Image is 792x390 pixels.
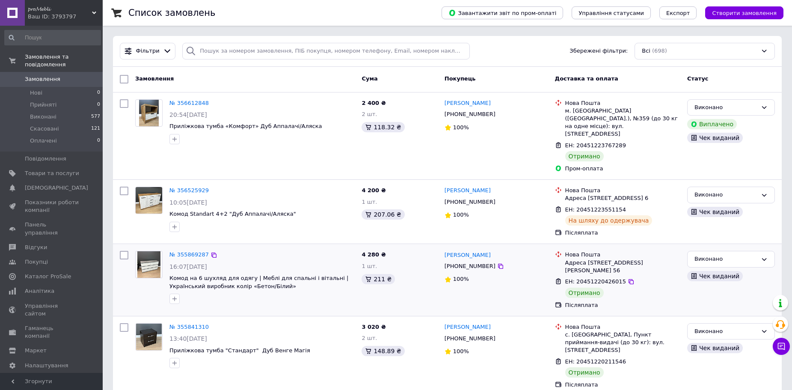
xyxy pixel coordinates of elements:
a: Створити замовлення [697,9,783,16]
a: [PERSON_NAME] [445,99,491,107]
span: 0 [97,89,100,97]
span: ЕН: 20451223551154 [565,206,626,213]
span: Нові [30,89,42,97]
span: 100% [453,124,469,131]
button: Завантажити звіт по пром-оплаті [442,6,563,19]
span: Фільтри [136,47,160,55]
a: Фото товару [135,251,163,278]
a: Комод Standart 4+2 "Дуб Аппалачі/Аляска" [169,211,296,217]
span: 100% [453,276,469,282]
a: Комод на 6 шухляд для одягу | Меблі для спальні і вітальні | Український виробник колір «Бетон/Бі... [169,275,348,289]
span: (698) [652,48,667,54]
span: ЕН: 20451223767289 [565,142,626,149]
button: Експорт [659,6,697,19]
input: Пошук за номером замовлення, ПІБ покупця, номером телефону, Email, номером накладної [182,43,470,60]
span: Товари та послуги [25,170,79,177]
span: Гаманець компанії [25,325,79,340]
span: Завантажити звіт по пром-оплаті [448,9,556,17]
span: 10:05[DATE] [169,199,207,206]
span: 2 шт. [362,335,377,341]
span: 1 шт. [362,199,377,205]
img: Фото товару [139,100,159,126]
div: Чек виданий [687,343,743,353]
span: 2 шт. [362,111,377,117]
span: 0 [97,137,100,145]
span: 4 200 ₴ [362,187,386,194]
span: Доставка та оплата [555,75,618,82]
span: 121 [91,125,100,133]
div: [PHONE_NUMBER] [443,196,497,208]
div: Ваш ID: 3793797 [28,13,103,21]
a: [PERSON_NAME] [445,187,491,195]
a: Фото товару [135,99,163,127]
div: Виконано [694,103,757,112]
span: Всі [642,47,650,55]
span: 1 шт. [362,263,377,269]
a: Приліжкова тумба "Стандарт" Дуб Венге Магія [169,347,310,354]
span: ЕН: 20451220426015 [565,278,626,285]
span: Маркет [25,347,47,354]
div: Чек виданий [687,133,743,143]
span: 4 280 ₴ [362,251,386,258]
div: [PHONE_NUMBER] [443,261,497,272]
button: Створити замовлення [705,6,783,19]
div: Чек виданий [687,271,743,281]
button: Управління статусами [572,6,651,19]
span: 577 [91,113,100,121]
a: № 355841310 [169,324,209,330]
span: Збережені фільтри: [570,47,628,55]
div: 148.89 ₴ [362,346,404,356]
span: 16:07[DATE] [169,263,207,270]
a: Фото товару [135,187,163,214]
span: Замовлення [25,75,60,83]
div: 211 ₴ [362,274,395,284]
span: 100% [453,348,469,354]
a: № 356612848 [169,100,209,106]
span: Покупці [25,258,48,266]
span: 100% [453,211,469,218]
span: Панель управління [25,221,79,236]
a: № 355869287 [169,251,209,258]
span: Показники роботи компанії [25,199,79,214]
span: Покупець [445,75,476,82]
span: 0 [97,101,100,109]
div: На шляху до одержувача [565,215,653,226]
a: [PERSON_NAME] [445,251,491,259]
span: Управління сайтом [25,302,79,318]
div: м. [GEOGRAPHIC_DATA] ([GEOGRAPHIC_DATA].), №359 (до 30 кг на одне місце): вул. [STREET_ADDRESS] [565,107,680,138]
span: Прийняті [30,101,56,109]
span: Налаштування [25,362,68,369]
div: Нова Пошта [565,99,680,107]
img: Фото товару [137,251,160,278]
div: 207.06 ₴ [362,209,404,220]
div: Післяплата [565,301,680,309]
div: Нова Пошта [565,323,680,331]
div: с. [GEOGRAPHIC_DATA], Пункт приймання-видачі (до 30 кг): вул. [STREET_ADDRESS] [565,331,680,354]
div: Адреса [STREET_ADDRESS] 6 [565,194,680,202]
div: Післяплата [565,229,680,237]
span: Аналітика [25,287,54,295]
div: Отримано [565,151,604,161]
span: [DEMOGRAPHIC_DATA] [25,184,88,192]
span: Статус [687,75,709,82]
a: [PERSON_NAME] [445,323,491,331]
span: Оплачені [30,137,57,145]
span: Відгуки [25,244,47,251]
span: 2 400 ₴ [362,100,386,106]
div: Отримано [565,367,604,378]
div: Нова Пошта [565,187,680,194]
span: Замовлення [135,75,174,82]
a: № 356525929 [169,187,209,194]
div: Пром-оплата [565,165,680,173]
span: 20:54[DATE] [169,111,207,118]
span: Каталог ProSale [25,273,71,280]
h1: Список замовлень [128,8,215,18]
span: Виконані [30,113,56,121]
span: Створити замовлення [712,10,777,16]
img: Фото товару [136,324,162,350]
div: Післяплата [565,381,680,389]
span: 3 020 ₴ [362,324,386,330]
